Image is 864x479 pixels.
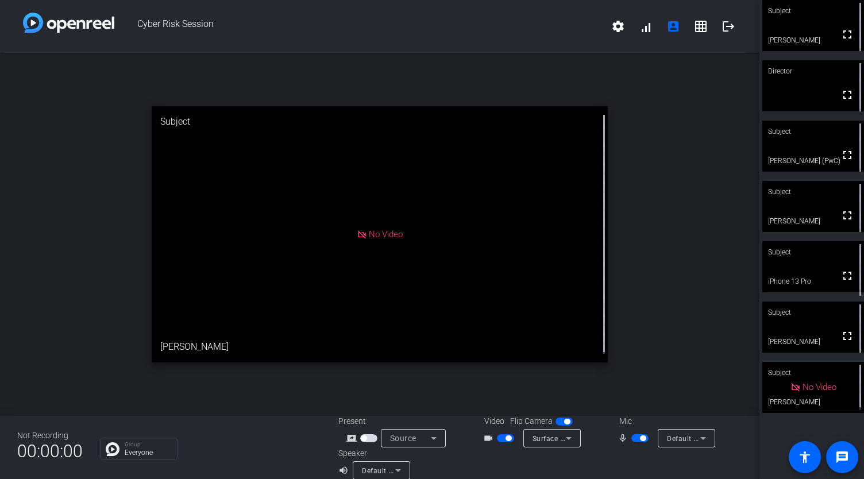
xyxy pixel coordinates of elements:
[840,28,854,41] mat-icon: fullscreen
[338,447,407,459] div: Speaker
[762,241,864,263] div: Subject
[152,106,607,137] div: Subject
[632,13,659,40] button: signal_cellular_alt
[106,442,119,456] img: Chat Icon
[840,329,854,343] mat-icon: fullscreen
[114,13,604,40] span: Cyber Risk Session
[762,181,864,203] div: Subject
[125,442,171,447] p: Group
[125,449,171,456] p: Everyone
[666,20,680,33] mat-icon: account_box
[762,302,864,323] div: Subject
[611,20,625,33] mat-icon: settings
[338,463,352,477] mat-icon: volume_up
[835,450,849,464] mat-icon: message
[840,269,854,283] mat-icon: fullscreen
[798,450,812,464] mat-icon: accessibility
[840,208,854,222] mat-icon: fullscreen
[694,20,708,33] mat-icon: grid_on
[608,415,723,427] div: Mic
[484,415,504,427] span: Video
[17,437,83,465] span: 00:00:00
[483,431,497,445] mat-icon: videocam_outline
[762,60,864,82] div: Director
[510,415,553,427] span: Flip Camera
[23,13,114,33] img: white-gradient.svg
[346,431,360,445] mat-icon: screen_share_outline
[762,362,864,384] div: Subject
[362,466,596,475] span: Default - Surface Omnisonic Speakers (Surface High Definition Audio)
[840,148,854,162] mat-icon: fullscreen
[390,434,416,443] span: Source
[762,121,864,142] div: Subject
[803,382,836,392] span: No Video
[338,415,453,427] div: Present
[618,431,631,445] mat-icon: mic_none
[369,229,403,239] span: No Video
[533,434,650,443] span: Surface Camera Front (045e:0990)
[17,430,83,442] div: Not Recording
[840,88,854,102] mat-icon: fullscreen
[722,20,735,33] mat-icon: logout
